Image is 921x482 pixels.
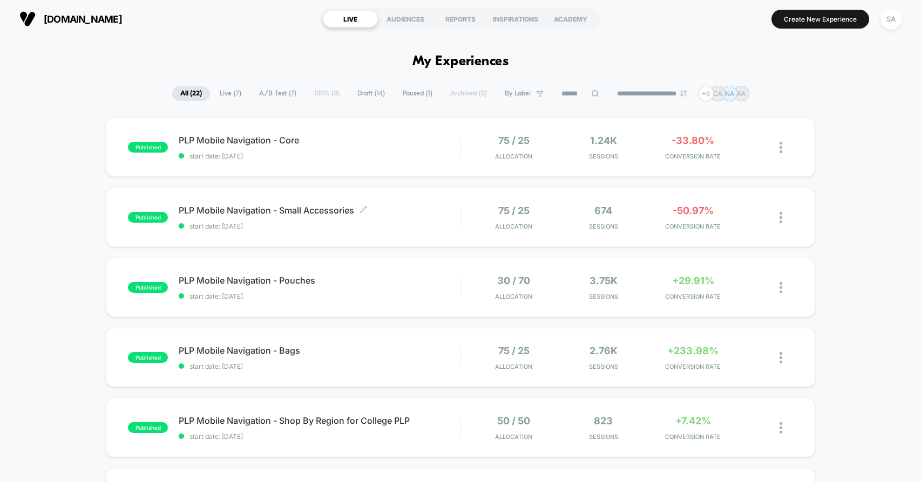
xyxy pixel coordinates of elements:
span: 823 [594,415,613,426]
span: PLP Mobile Navigation - Pouches [179,275,460,286]
span: 674 [594,205,612,216]
span: CONVERSION RATE [651,363,735,370]
span: 50 / 50 [497,415,530,426]
span: +29.91% [672,275,714,286]
span: CONVERSION RATE [651,433,735,440]
img: close [780,212,782,223]
div: ACADEMY [543,10,598,27]
p: CA [713,89,722,98]
span: Sessions [561,433,646,440]
span: PLP Mobile Navigation - Bags [179,345,460,356]
span: start date: [DATE] [179,362,460,370]
span: PLP Mobile Navigation - Shop By Region for College PLP [179,415,460,426]
span: -50.97% [673,205,714,216]
span: CONVERSION RATE [651,153,735,160]
p: NA [725,89,734,98]
span: Paused ( 1 ) [395,86,441,101]
span: published [128,142,168,153]
span: Live ( 7 ) [212,86,249,101]
span: +233.98% [667,345,719,356]
span: Allocation [495,363,532,370]
span: Allocation [495,153,532,160]
span: start date: [DATE] [179,222,460,230]
img: end [680,90,687,97]
button: [DOMAIN_NAME] [16,10,125,27]
span: start date: [DATE] [179,292,460,300]
span: 2.76k [590,345,618,356]
span: 3.75k [590,275,618,286]
span: 30 / 70 [497,275,530,286]
img: close [780,142,782,153]
span: PLP Mobile Navigation - Small Accessories [179,205,460,216]
div: LIVE [323,10,378,27]
span: published [128,282,168,293]
span: Sessions [561,293,646,300]
span: +7.42% [675,415,711,426]
button: SA [877,8,905,30]
h1: My Experiences [412,54,509,70]
span: All ( 22 ) [172,86,210,101]
div: REPORTS [433,10,488,27]
span: 75 / 25 [498,135,530,146]
span: published [128,212,168,223]
img: Visually logo [19,11,36,27]
span: 75 / 25 [498,205,530,216]
span: Allocation [495,223,532,230]
img: close [780,422,782,433]
span: Sessions [561,363,646,370]
p: AA [737,89,746,98]
img: close [780,282,782,293]
button: Create New Experience [771,10,869,29]
span: CONVERSION RATE [651,223,735,230]
span: published [128,422,168,433]
span: Sessions [561,153,646,160]
span: By Label [505,89,531,98]
span: -33.80% [672,135,714,146]
span: start date: [DATE] [179,152,460,160]
span: start date: [DATE] [179,432,460,440]
div: SA [881,9,902,30]
span: 1.24k [590,135,617,146]
span: CONVERSION RATE [651,293,735,300]
span: Sessions [561,223,646,230]
span: Allocation [495,433,532,440]
span: A/B Test ( 7 ) [251,86,304,101]
span: published [128,352,168,363]
span: Draft ( 14 ) [349,86,393,101]
span: PLP Mobile Navigation - Core [179,135,460,146]
span: 75 / 25 [498,345,530,356]
img: close [780,352,782,363]
div: + 6 [698,86,714,101]
div: INSPIRATIONS [488,10,543,27]
span: [DOMAIN_NAME] [44,13,122,25]
div: AUDIENCES [378,10,433,27]
span: Allocation [495,293,532,300]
